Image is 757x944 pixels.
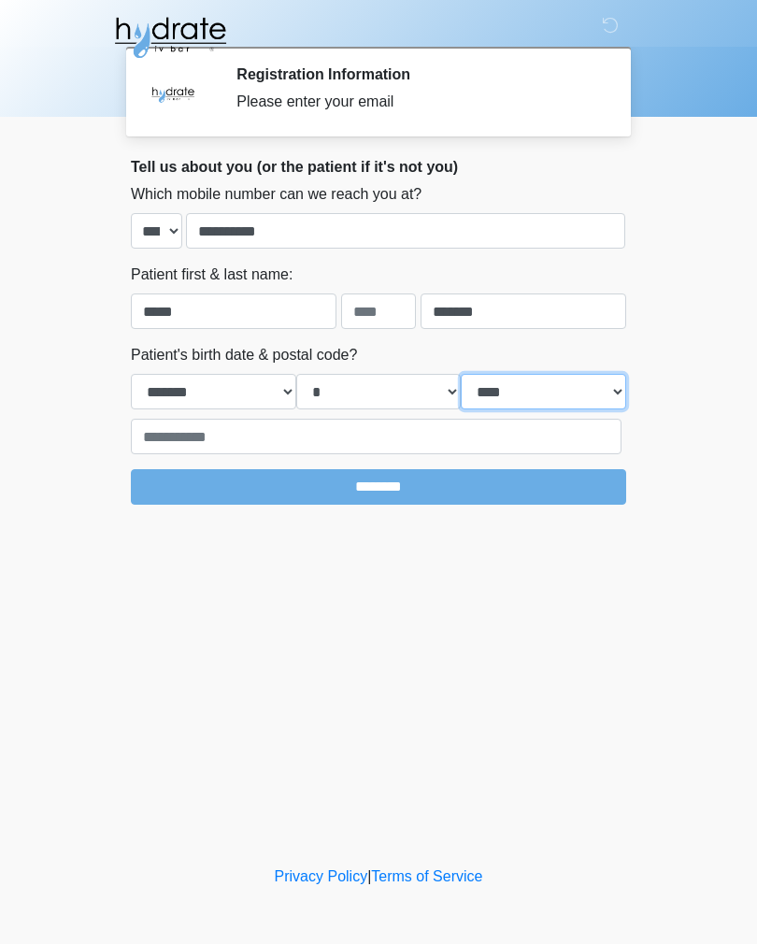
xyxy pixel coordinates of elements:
img: Hydrate IV Bar - Fort Collins Logo [112,14,228,61]
a: | [367,868,371,884]
div: Please enter your email [236,91,598,113]
a: Terms of Service [371,868,482,884]
label: Patient's birth date & postal code? [131,344,357,366]
label: Patient first & last name: [131,264,293,286]
img: Agent Avatar [145,65,201,122]
a: Privacy Policy [275,868,368,884]
label: Which mobile number can we reach you at? [131,183,421,206]
h2: Tell us about you (or the patient if it's not you) [131,158,626,176]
